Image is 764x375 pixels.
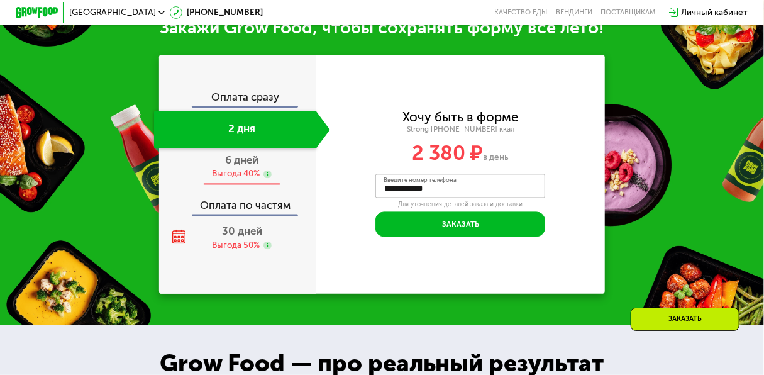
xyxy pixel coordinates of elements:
div: Для уточнения деталей заказа и доставки [375,200,545,208]
div: Оплата сразу [160,92,316,106]
span: 2 380 ₽ [412,141,483,165]
a: Вендинги [556,8,592,17]
span: 6 дней [225,154,258,166]
label: Введите номер телефона [384,177,457,182]
div: Заказать [631,308,739,331]
div: Оплата по частям [160,189,316,214]
div: поставщикам [601,8,655,17]
div: Хочу быть в форме [402,111,518,123]
div: Личный кабинет [682,6,748,19]
button: Заказать [375,211,545,237]
span: 30 дней [222,225,262,237]
a: [PHONE_NUMBER] [170,6,263,19]
a: Качество еды [494,8,547,17]
div: Выгода 40% [212,168,260,180]
span: [GEOGRAPHIC_DATA] [69,8,156,17]
div: Strong [PHONE_NUMBER] ккал [316,125,605,134]
span: в день [483,152,509,162]
div: Выгода 50% [212,240,260,252]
